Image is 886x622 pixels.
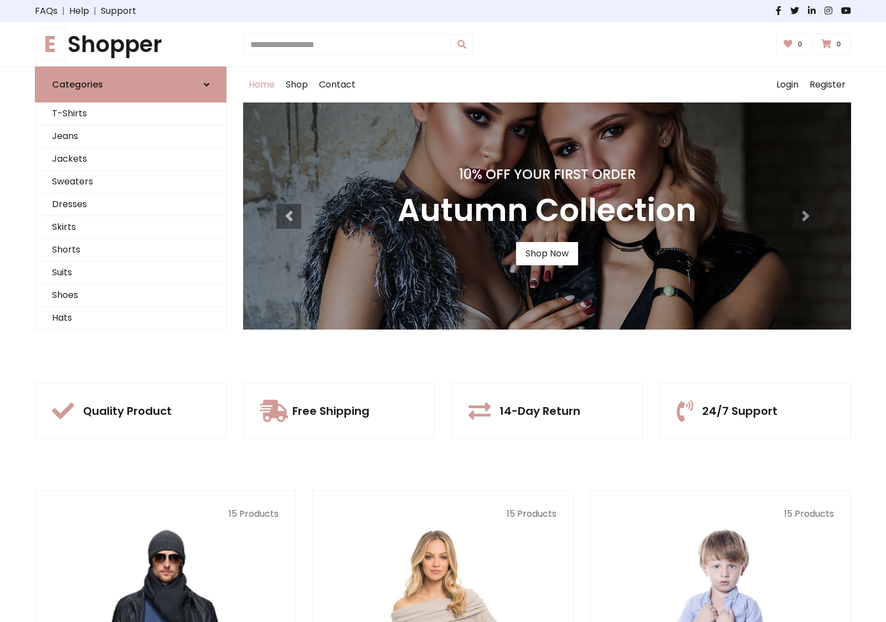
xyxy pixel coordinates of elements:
a: Dresses [35,193,226,216]
a: Shop Now [516,242,578,265]
a: Suits [35,261,226,284]
a: Hats [35,307,226,330]
a: Jackets [35,148,226,171]
a: Login [771,67,804,102]
a: EShopper [35,31,226,58]
h5: Quality Product [83,404,172,418]
p: 15 Products [52,507,279,521]
a: Contact [313,67,361,102]
a: Support [101,4,136,18]
a: Sweaters [35,171,226,193]
p: 15 Products [329,507,556,521]
h5: 14-Day Return [499,404,580,418]
a: Help [69,4,89,18]
a: Shorts [35,239,226,261]
span: E [35,28,65,60]
span: | [58,4,69,18]
h1: Shopper [35,31,226,58]
a: 0 [814,34,851,55]
a: Skirts [35,216,226,239]
a: Categories [35,66,226,102]
h6: Categories [52,79,103,90]
a: Home [243,67,280,102]
a: Shop [280,67,313,102]
span: 0 [833,39,844,49]
h5: 24/7 Support [702,404,777,418]
a: 0 [776,34,812,55]
a: Jeans [35,125,226,148]
h4: 10% Off Your First Order [398,167,697,183]
p: 15 Products [607,507,834,521]
h5: Free Shipping [292,404,369,418]
a: FAQs [35,4,58,18]
a: T-Shirts [35,102,226,125]
span: 0 [795,39,805,49]
span: | [89,4,101,18]
a: Shoes [35,284,226,307]
a: Register [804,67,851,102]
h3: Autumn Collection [398,192,697,229]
